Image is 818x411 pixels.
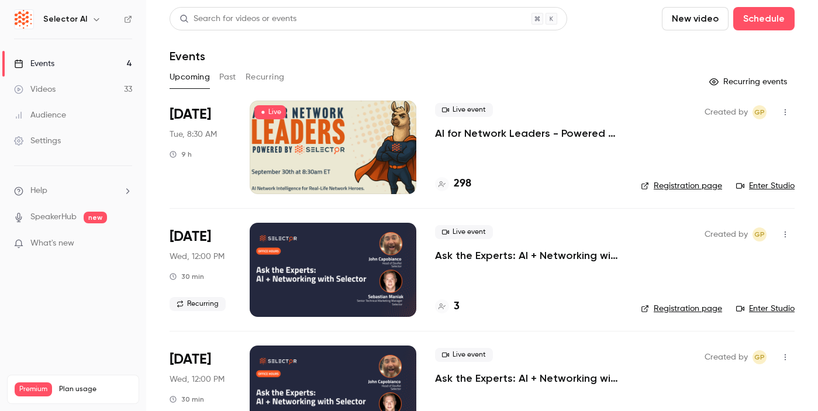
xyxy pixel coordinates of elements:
h1: Events [170,49,205,63]
div: 30 min [170,395,204,404]
button: Recurring events [704,72,795,91]
a: 3 [435,299,460,315]
button: Past [219,68,236,87]
a: AI for Network Leaders - Powered by Selector [435,126,622,140]
li: help-dropdown-opener [14,185,132,197]
a: Enter Studio [736,303,795,315]
span: Created by [705,105,748,119]
div: Audience [14,109,66,121]
span: new [84,212,107,223]
h4: 3 [454,299,460,315]
span: Gianna Papagni [753,350,767,364]
span: Help [30,185,47,197]
span: GP [754,105,765,119]
div: Settings [14,135,61,147]
h4: 298 [454,176,471,192]
span: Gianna Papagni [753,227,767,241]
span: What's new [30,237,74,250]
a: Ask the Experts: AI + Networking with Selector [435,248,622,263]
button: Schedule [733,7,795,30]
a: Registration page [641,180,722,192]
a: 298 [435,176,471,192]
span: Created by [705,350,748,364]
div: Oct 15 Wed, 12:00 PM (America/New York) [170,223,231,316]
span: Tue, 8:30 AM [170,129,217,140]
span: [DATE] [170,105,211,124]
a: Enter Studio [736,180,795,192]
span: Premium [15,382,52,396]
button: New video [662,7,729,30]
span: [DATE] [170,350,211,369]
span: Recurring [170,297,226,311]
span: Live event [435,103,493,117]
div: 30 min [170,272,204,281]
div: Sep 30 Tue, 8:30 AM (America/New York) [170,101,231,194]
div: 9 h [170,150,192,159]
span: Live event [435,348,493,362]
span: GP [754,350,765,364]
span: Live [254,105,286,119]
span: [DATE] [170,227,211,246]
span: Plan usage [59,385,132,394]
span: Wed, 12:00 PM [170,251,225,263]
span: Wed, 12:00 PM [170,374,225,385]
span: Live event [435,225,493,239]
img: Selector AI [15,10,33,29]
span: Gianna Papagni [753,105,767,119]
span: GP [754,227,765,241]
h6: Selector AI [43,13,87,25]
iframe: Noticeable Trigger [118,239,132,249]
span: Created by [705,227,748,241]
a: Registration page [641,303,722,315]
button: Recurring [246,68,285,87]
div: Videos [14,84,56,95]
a: Ask the Experts: AI + Networking with Selector [435,371,622,385]
a: SpeakerHub [30,211,77,223]
div: Events [14,58,54,70]
button: Upcoming [170,68,210,87]
div: Search for videos or events [180,13,296,25]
